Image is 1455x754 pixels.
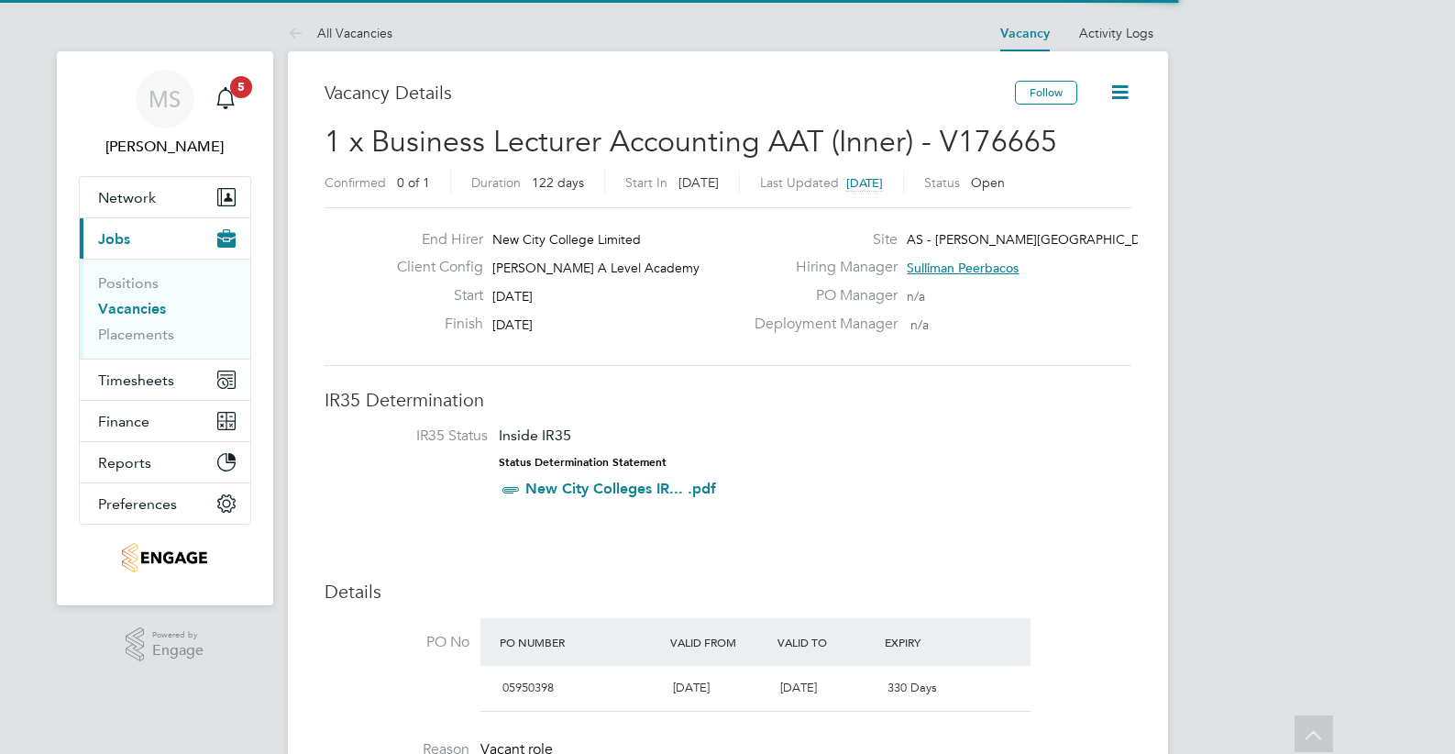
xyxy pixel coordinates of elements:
span: n/a [910,316,929,333]
span: 05950398 [502,680,554,695]
span: Timesheets [98,371,174,389]
span: [DATE] [678,174,719,191]
a: Vacancy [1000,26,1050,41]
span: Monty Symons [79,136,251,158]
label: Duration [471,174,521,191]
button: Network [80,177,250,217]
label: PO No [325,633,469,652]
label: Status [924,174,960,191]
span: Open [971,174,1005,191]
div: Valid From [666,626,773,659]
div: Valid To [773,626,880,659]
label: Deployment Manager [744,315,898,334]
a: All Vacancies [288,25,392,41]
div: Jobs [80,259,250,359]
label: PO Manager [744,286,898,305]
img: jambo-logo-retina.png [122,543,207,572]
a: Vacancies [98,300,166,317]
h3: IR35 Determination [325,388,1131,412]
span: New City College Limited [492,231,641,248]
span: n/a [907,288,925,305]
label: Hiring Manager [744,258,898,277]
label: Last Updated [760,174,839,191]
label: Confirmed [325,174,386,191]
div: PO Number [495,626,667,659]
button: Finance [80,401,250,441]
span: [DATE] [673,680,710,695]
button: Jobs [80,218,250,259]
a: Activity Logs [1079,25,1153,41]
button: Timesheets [80,360,250,400]
span: Preferences [98,495,177,513]
span: Jobs [98,230,130,248]
h3: Vacancy Details [325,81,1015,105]
span: Engage [152,643,204,659]
span: [DATE] [780,680,817,695]
span: Sulliman Peerbacos [907,260,1019,276]
h3: Details [325,580,1131,604]
label: Client Config [382,258,483,277]
span: [DATE] [492,316,533,333]
a: Powered byEngage [126,627,204,662]
span: [DATE] [492,288,533,305]
span: 5 [230,76,252,98]
span: Inside IR35 [499,427,571,444]
label: Start In [625,174,667,191]
span: 1 x Business Lecturer Accounting AAT (Inner) - V176665 [325,124,1057,160]
label: Site [744,230,898,249]
span: AS - [PERSON_NAME][GEOGRAPHIC_DATA] [907,231,1169,248]
span: MS [149,87,181,111]
strong: Status Determination Statement [499,456,667,469]
label: Start [382,286,483,305]
a: 5 [207,70,244,128]
div: Expiry [880,626,987,659]
label: IR35 Status [343,427,488,446]
a: New City Colleges IR... .pdf [525,480,716,497]
button: Preferences [80,483,250,524]
span: 330 Days [887,680,937,695]
a: Placements [98,326,174,343]
a: MS[PERSON_NAME] [79,70,251,158]
span: [PERSON_NAME] A Level Academy [492,260,700,276]
span: Powered by [152,627,204,643]
a: Positions [98,274,159,292]
button: Reports [80,442,250,482]
nav: Main navigation [57,51,273,605]
span: [DATE] [846,175,883,191]
label: End Hirer [382,230,483,249]
label: Finish [382,315,483,334]
span: Reports [98,454,151,471]
span: 122 days [532,174,584,191]
button: Follow [1015,81,1077,105]
span: Finance [98,413,149,430]
span: 0 of 1 [397,174,430,191]
span: Network [98,189,156,206]
a: Go to home page [79,543,251,572]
